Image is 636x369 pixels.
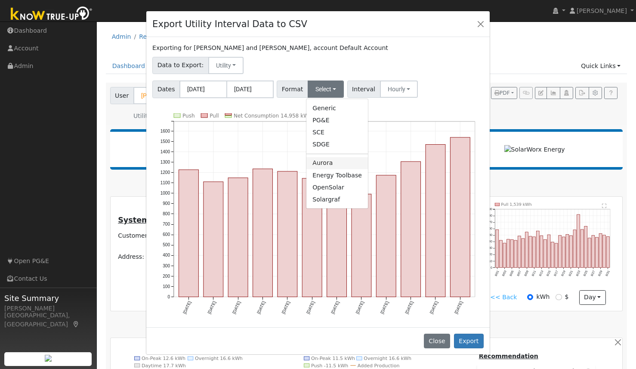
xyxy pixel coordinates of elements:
[210,113,219,119] text: Pull
[163,211,170,216] text: 800
[306,181,368,193] a: OpenSolar
[161,170,170,175] text: 1200
[306,169,368,181] a: Energy Toolbase
[380,300,389,314] text: [DATE]
[163,263,170,268] text: 300
[232,300,241,314] text: [DATE]
[475,18,487,30] button: Close
[152,43,388,53] label: Exporting for [PERSON_NAME] and [PERSON_NAME], account Default Account
[380,81,418,98] button: Hourly
[451,137,470,297] rect: onclick=""
[161,191,170,195] text: 1000
[182,300,192,314] text: [DATE]
[207,300,217,314] text: [DATE]
[401,161,421,297] rect: onclick=""
[330,300,340,314] text: [DATE]
[152,81,180,98] span: Dates
[234,113,312,119] text: Net Consumption 14,958 kWh
[161,160,170,164] text: 1300
[204,182,223,297] rect: onclick=""
[327,152,347,297] rect: onclick=""
[306,114,368,126] a: PG&E
[277,81,308,98] span: Format
[163,273,170,278] text: 200
[228,178,248,297] rect: onclick=""
[161,139,170,143] text: 1500
[454,300,463,314] text: [DATE]
[306,157,368,169] a: Aurora
[168,295,170,299] text: 0
[306,300,315,314] text: [DATE]
[278,171,297,297] rect: onclick=""
[152,17,307,31] h4: Export Utility Interval Data to CSV
[163,201,170,206] text: 900
[163,222,170,226] text: 700
[302,178,322,297] rect: onclick=""
[424,334,450,348] button: Close
[306,127,368,139] a: SCE
[306,193,368,205] a: Solargraf
[347,81,380,98] span: Interval
[253,169,273,297] rect: onclick=""
[352,194,371,297] rect: onclick=""
[161,149,170,154] text: 1400
[163,232,170,237] text: 600
[256,300,266,314] text: [DATE]
[306,139,368,151] a: SDGE
[454,334,484,348] button: Export
[306,102,368,114] a: Generic
[429,300,439,314] text: [DATE]
[426,144,445,297] rect: onclick=""
[163,253,170,257] text: 400
[208,57,244,74] button: Utility
[182,113,195,119] text: Push
[161,180,170,185] text: 1100
[161,128,170,133] text: 1600
[404,300,414,314] text: [DATE]
[376,175,396,297] rect: onclick=""
[163,284,170,288] text: 100
[152,57,209,74] span: Data to Export:
[308,81,344,98] button: Select
[179,170,199,297] rect: onclick=""
[163,242,170,247] text: 500
[281,300,291,314] text: [DATE]
[355,300,365,314] text: [DATE]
